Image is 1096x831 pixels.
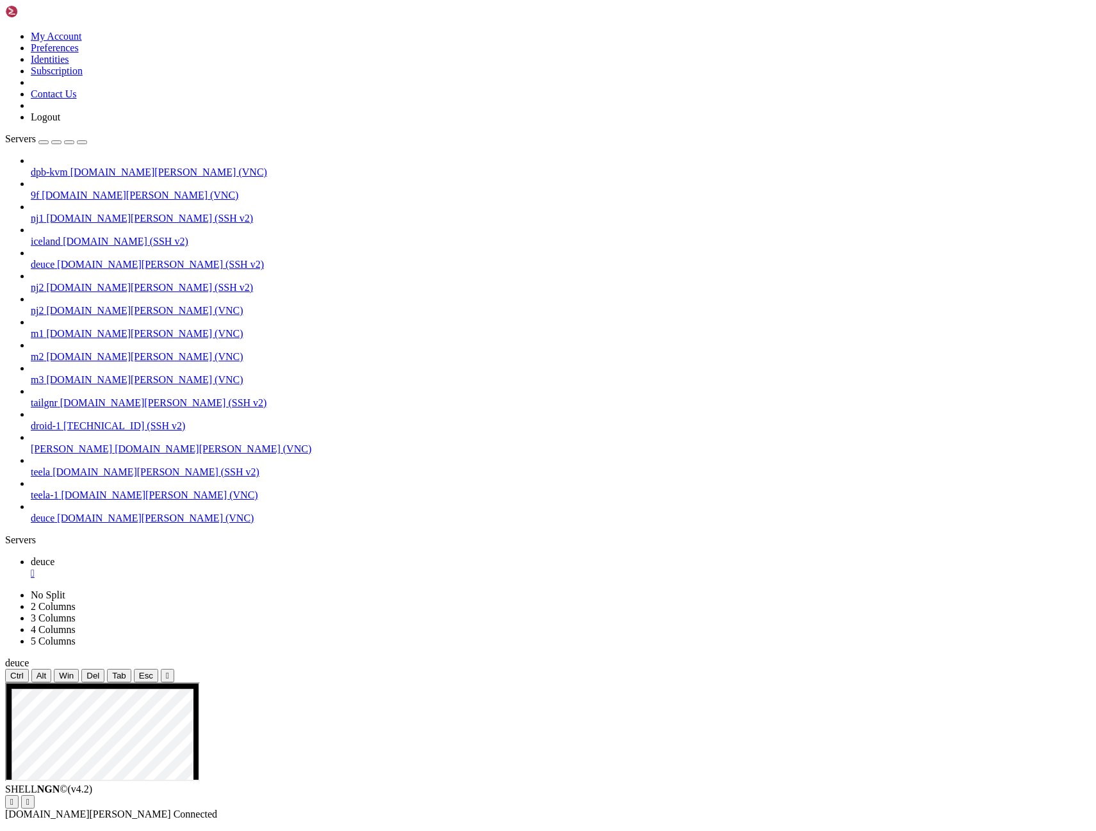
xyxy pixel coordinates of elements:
[31,317,1091,340] li: m1 [DOMAIN_NAME][PERSON_NAME] (VNC)
[31,513,1091,524] a: deuce [DOMAIN_NAME][PERSON_NAME] (VNC)
[46,351,243,362] span: [DOMAIN_NAME][PERSON_NAME] (VNC)
[5,669,29,682] button: Ctrl
[139,671,153,680] span: Esc
[31,432,1091,455] li: [PERSON_NAME] [DOMAIN_NAME][PERSON_NAME] (VNC)
[46,374,243,385] span: [DOMAIN_NAME][PERSON_NAME] (VNC)
[31,213,44,224] span: nj1
[31,305,1091,317] a: nj2 [DOMAIN_NAME][PERSON_NAME] (VNC)
[31,111,60,122] a: Logout
[5,5,79,18] img: Shellngn
[31,282,44,293] span: nj2
[31,466,50,477] span: teela
[31,236,60,247] span: iceland
[31,374,1091,386] a: m3 [DOMAIN_NAME][PERSON_NAME] (VNC)
[31,259,1091,270] a: deuce [DOMAIN_NAME][PERSON_NAME] (SSH v2)
[46,282,253,293] span: [DOMAIN_NAME][PERSON_NAME] (SSH v2)
[31,501,1091,524] li: deuce [DOMAIN_NAME][PERSON_NAME] (VNC)
[57,513,254,523] span: [DOMAIN_NAME][PERSON_NAME] (VNC)
[31,54,69,65] a: Identities
[31,490,1091,501] a: teela-1 [DOMAIN_NAME][PERSON_NAME] (VNC)
[31,340,1091,363] li: m2 [DOMAIN_NAME][PERSON_NAME] (VNC)
[31,65,83,76] a: Subscription
[31,190,1091,201] a: 9f [DOMAIN_NAME][PERSON_NAME] (VNC)
[134,669,158,682] button: Esc
[31,328,44,339] span: m1
[31,259,54,270] span: deuce
[53,466,259,477] span: [DOMAIN_NAME][PERSON_NAME] (SSH v2)
[5,784,92,794] span: SHELL ©
[68,784,93,794] span: 4.2.0
[31,270,1091,293] li: nj2 [DOMAIN_NAME][PERSON_NAME] (SSH v2)
[81,669,104,682] button: Del
[31,155,1091,178] li: dpb-kvm [DOMAIN_NAME][PERSON_NAME] (VNC)
[31,556,1091,579] a: deuce
[5,133,87,144] a: Servers
[31,613,76,623] a: 3 Columns
[31,636,76,646] a: 5 Columns
[31,190,39,201] span: 9f
[63,236,188,247] span: [DOMAIN_NAME] (SSH v2)
[31,88,77,99] a: Contact Us
[31,351,44,362] span: m2
[31,443,1091,455] a: [PERSON_NAME] [DOMAIN_NAME][PERSON_NAME] (VNC)
[31,556,54,567] span: deuce
[31,478,1091,501] li: teela-1 [DOMAIN_NAME][PERSON_NAME] (VNC)
[10,671,24,680] span: Ctrl
[21,795,35,809] button: 
[31,397,1091,409] a: tailgnr [DOMAIN_NAME][PERSON_NAME] (SSH v2)
[31,601,76,612] a: 2 Columns
[31,224,1091,247] li: iceland [DOMAIN_NAME] (SSH v2)
[31,328,1091,340] a: m1 [DOMAIN_NAME][PERSON_NAME] (VNC)
[31,282,1091,293] a: nj2 [DOMAIN_NAME][PERSON_NAME] (SSH v2)
[46,305,243,316] span: [DOMAIN_NAME][PERSON_NAME] (VNC)
[31,167,68,177] span: dpb-kvm
[115,443,311,454] span: [DOMAIN_NAME][PERSON_NAME] (VNC)
[31,466,1091,478] a: teela [DOMAIN_NAME][PERSON_NAME] (SSH v2)
[31,213,1091,224] a: nj1 [DOMAIN_NAME][PERSON_NAME] (SSH v2)
[166,671,169,680] div: 
[61,490,258,500] span: [DOMAIN_NAME][PERSON_NAME] (VNC)
[31,409,1091,432] li: droid-1 [TECHNICAL_ID] (SSH v2)
[174,809,217,819] span: Connected
[42,190,238,201] span: [DOMAIN_NAME][PERSON_NAME] (VNC)
[31,455,1091,478] li: teela [DOMAIN_NAME][PERSON_NAME] (SSH v2)
[5,133,36,144] span: Servers
[10,797,13,807] div: 
[31,624,76,635] a: 4 Columns
[31,386,1091,409] li: tailgnr [DOMAIN_NAME][PERSON_NAME] (SSH v2)
[5,795,19,809] button: 
[54,669,79,682] button: Win
[46,213,253,224] span: [DOMAIN_NAME][PERSON_NAME] (SSH v2)
[112,671,126,680] span: Tab
[31,397,58,408] span: tailgnr
[31,363,1091,386] li: m3 [DOMAIN_NAME][PERSON_NAME] (VNC)
[59,671,74,680] span: Win
[31,443,112,454] span: [PERSON_NAME]
[57,259,264,270] span: [DOMAIN_NAME][PERSON_NAME] (SSH v2)
[31,236,1091,247] a: iceland [DOMAIN_NAME] (SSH v2)
[31,420,61,431] span: droid-1
[31,568,1091,579] a: 
[5,809,171,819] span: [DOMAIN_NAME][PERSON_NAME]
[26,797,29,807] div: 
[5,534,1091,546] div: Servers
[31,513,54,523] span: deuce
[37,671,47,680] span: Alt
[31,178,1091,201] li: 9f [DOMAIN_NAME][PERSON_NAME] (VNC)
[31,420,1091,432] a: droid-1 [TECHNICAL_ID] (SSH v2)
[31,42,79,53] a: Preferences
[31,374,44,385] span: m3
[46,328,243,339] span: [DOMAIN_NAME][PERSON_NAME] (VNC)
[63,420,185,431] span: [TECHNICAL_ID] (SSH v2)
[86,671,99,680] span: Del
[161,669,174,682] button: 
[31,167,1091,178] a: dpb-kvm [DOMAIN_NAME][PERSON_NAME] (VNC)
[5,657,29,668] span: deuce
[31,490,59,500] span: teela-1
[37,784,60,794] b: NGN
[31,31,82,42] a: My Account
[60,397,267,408] span: [DOMAIN_NAME][PERSON_NAME] (SSH v2)
[31,589,65,600] a: No Split
[31,201,1091,224] li: nj1 [DOMAIN_NAME][PERSON_NAME] (SSH v2)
